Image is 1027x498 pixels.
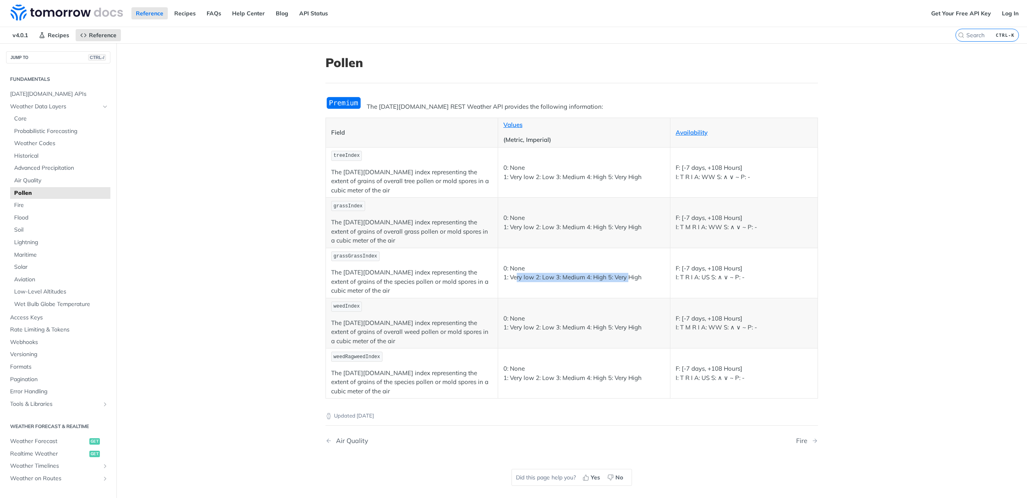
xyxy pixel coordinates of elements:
span: Lightning [14,238,108,247]
span: Error Handling [10,388,108,396]
a: Fire [10,199,110,211]
a: Tools & LibrariesShow subpages for Tools & Libraries [6,398,110,410]
button: Show subpages for Weather on Routes [102,475,108,482]
a: FAQs [202,7,226,19]
span: Weather Timelines [10,462,100,470]
a: Help Center [228,7,269,19]
a: Log In [997,7,1023,19]
button: Show subpages for Tools & Libraries [102,401,108,407]
span: get [89,451,100,457]
h1: Pollen [325,55,818,70]
p: The [DATE][DOMAIN_NAME] index representing the extent of grains of the species pollen or mold spo... [331,268,492,295]
a: Values [503,121,522,129]
span: Core [14,115,108,123]
span: v4.0.1 [8,29,32,41]
button: Hide subpages for Weather Data Layers [102,103,108,110]
span: Tools & Libraries [10,400,100,408]
nav: Pagination Controls [325,429,818,453]
div: Fire [796,437,811,445]
a: Availability [676,129,708,136]
span: Rate Limiting & Tokens [10,326,108,334]
span: Formats [10,363,108,371]
a: Pagination [6,373,110,386]
span: Versioning [10,350,108,359]
a: Soil [10,224,110,236]
a: Weather Codes [10,137,110,150]
p: 0: None 1: Very low 2: Low 3: Medium 4: High 5: Very High [503,364,665,382]
span: Fire [14,201,108,209]
p: F: [-7 days, +108 Hours] I: T R I A: US S: ∧ ∨ ~ P: - [676,264,812,282]
span: treeIndex [334,153,360,158]
span: [DATE][DOMAIN_NAME] APIs [10,90,108,98]
a: Get Your Free API Key [927,7,995,19]
a: Lightning [10,236,110,249]
div: Did this page help you? [511,469,632,486]
a: Solar [10,261,110,273]
button: No [604,471,628,483]
button: Yes [580,471,604,483]
p: (Metric, Imperial) [503,135,665,145]
a: Flood [10,212,110,224]
svg: Search [958,32,964,38]
a: Webhooks [6,336,110,348]
span: Yes [591,473,600,482]
span: Solar [14,263,108,271]
span: Pagination [10,376,108,384]
p: F: [-7 days, +108 Hours] I: T M R I A: WW S: ∧ ∨ ~ P: - [676,213,812,232]
a: Pollen [10,187,110,199]
a: Probabilistic Forecasting [10,125,110,137]
a: [DATE][DOMAIN_NAME] APIs [6,88,110,100]
a: Reference [131,7,168,19]
span: Webhooks [10,338,108,346]
h2: Fundamentals [6,76,110,83]
span: Realtime Weather [10,450,87,458]
span: grassGrassIndex [334,253,377,259]
p: The [DATE][DOMAIN_NAME] index representing the extent of grains of the species pollen or mold spo... [331,369,492,396]
a: Versioning [6,348,110,361]
span: Historical [14,152,108,160]
span: get [89,438,100,445]
span: grassIndex [334,203,363,209]
a: Error Handling [6,386,110,398]
p: 0: None 1: Very low 2: Low 3: Medium 4: High 5: Very High [503,264,665,282]
kbd: CTRL-K [994,31,1016,39]
span: Weather on Routes [10,475,100,483]
a: Rate Limiting & Tokens [6,324,110,336]
span: Reference [89,32,116,39]
span: Access Keys [10,314,108,322]
a: Realtime Weatherget [6,448,110,460]
span: weedRagweedIndex [334,354,380,360]
a: Low-Level Altitudes [10,286,110,298]
a: Previous Page: Air Quality [325,437,537,445]
p: F: [-7 days, +108 Hours] I: T M R I A: WW S: ∧ ∨ ~ P: - [676,314,812,332]
a: Air Quality [10,175,110,187]
a: Blog [271,7,293,19]
a: Recipes [34,29,74,41]
a: Weather TimelinesShow subpages for Weather Timelines [6,460,110,472]
span: Flood [14,214,108,222]
span: Recipes [48,32,69,39]
span: Soil [14,226,108,234]
a: Maritime [10,249,110,261]
span: Wet Bulb Globe Temperature [14,300,108,308]
p: The [DATE][DOMAIN_NAME] index representing the extent of grains of overall tree pollen or mold sp... [331,168,492,195]
span: weedIndex [334,304,360,309]
span: Weather Forecast [10,437,87,445]
a: Core [10,113,110,125]
a: Access Keys [6,312,110,324]
p: F: [-7 days, +108 Hours] I: T R I A: WW S: ∧ ∨ ~ P: - [676,163,812,181]
span: Aviation [14,276,108,284]
img: Tomorrow.io Weather API Docs [11,4,123,21]
span: Weather Codes [14,139,108,148]
p: Updated [DATE] [325,412,818,420]
a: Weather Forecastget [6,435,110,447]
p: Field [331,128,492,137]
a: Wet Bulb Globe Temperature [10,298,110,310]
p: 0: None 1: Very low 2: Low 3: Medium 4: High 5: Very High [503,314,665,332]
span: Low-Level Altitudes [14,288,108,296]
h2: Weather Forecast & realtime [6,423,110,430]
a: Weather on RoutesShow subpages for Weather on Routes [6,473,110,485]
p: The [DATE][DOMAIN_NAME] REST Weather API provides the following information: [325,102,818,112]
span: Maritime [14,251,108,259]
span: Advanced Precipitation [14,164,108,172]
